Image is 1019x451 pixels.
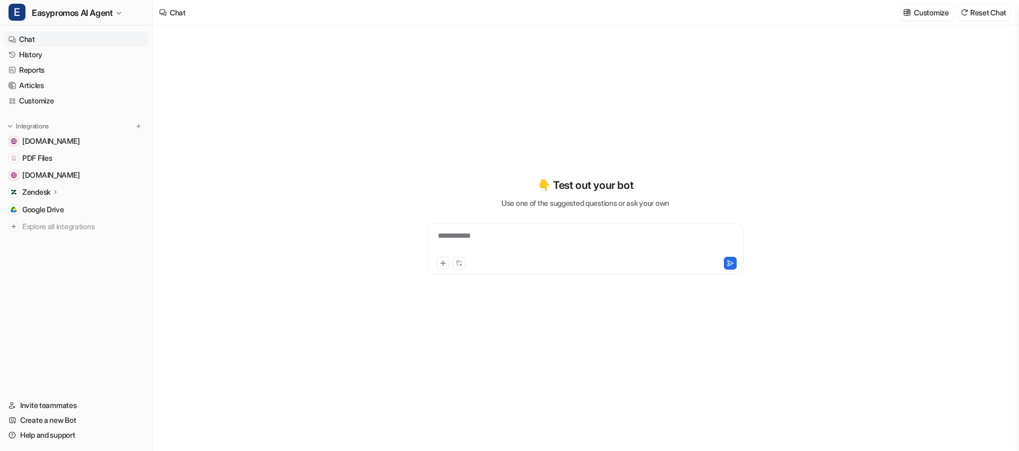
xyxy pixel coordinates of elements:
[6,123,14,130] img: expand menu
[8,4,25,21] span: E
[4,78,148,93] a: Articles
[4,93,148,108] a: Customize
[4,32,148,47] a: Chat
[22,153,52,163] span: PDF Files
[4,219,148,234] a: Explore all integrations
[11,172,17,178] img: www.easypromosapp.com
[22,187,50,197] p: Zendesk
[11,155,17,161] img: PDF Files
[4,168,148,183] a: www.easypromosapp.com[DOMAIN_NAME]
[4,202,148,217] a: Google DriveGoogle Drive
[11,189,17,195] img: Zendesk
[4,121,52,132] button: Integrations
[903,8,911,16] img: customize
[8,221,19,232] img: explore all integrations
[4,428,148,443] a: Help and support
[4,47,148,62] a: History
[22,204,64,215] span: Google Drive
[4,413,148,428] a: Create a new Bot
[957,5,1011,20] button: Reset Chat
[11,206,17,213] img: Google Drive
[32,5,113,20] span: Easypromos AI Agent
[22,218,144,235] span: Explore all integrations
[16,122,49,131] p: Integrations
[900,5,953,20] button: Customize
[4,398,148,413] a: Invite teammates
[502,197,669,209] p: Use one of the suggested questions or ask your own
[135,123,142,130] img: menu_add.svg
[22,136,80,146] span: [DOMAIN_NAME]
[11,138,17,144] img: easypromos-apiref.redoc.ly
[4,151,148,166] a: PDF FilesPDF Files
[4,63,148,77] a: Reports
[961,8,968,16] img: reset
[538,177,633,193] p: 👇 Test out your bot
[4,134,148,149] a: easypromos-apiref.redoc.ly[DOMAIN_NAME]
[22,170,80,180] span: [DOMAIN_NAME]
[914,7,948,18] p: Customize
[170,7,186,18] div: Chat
